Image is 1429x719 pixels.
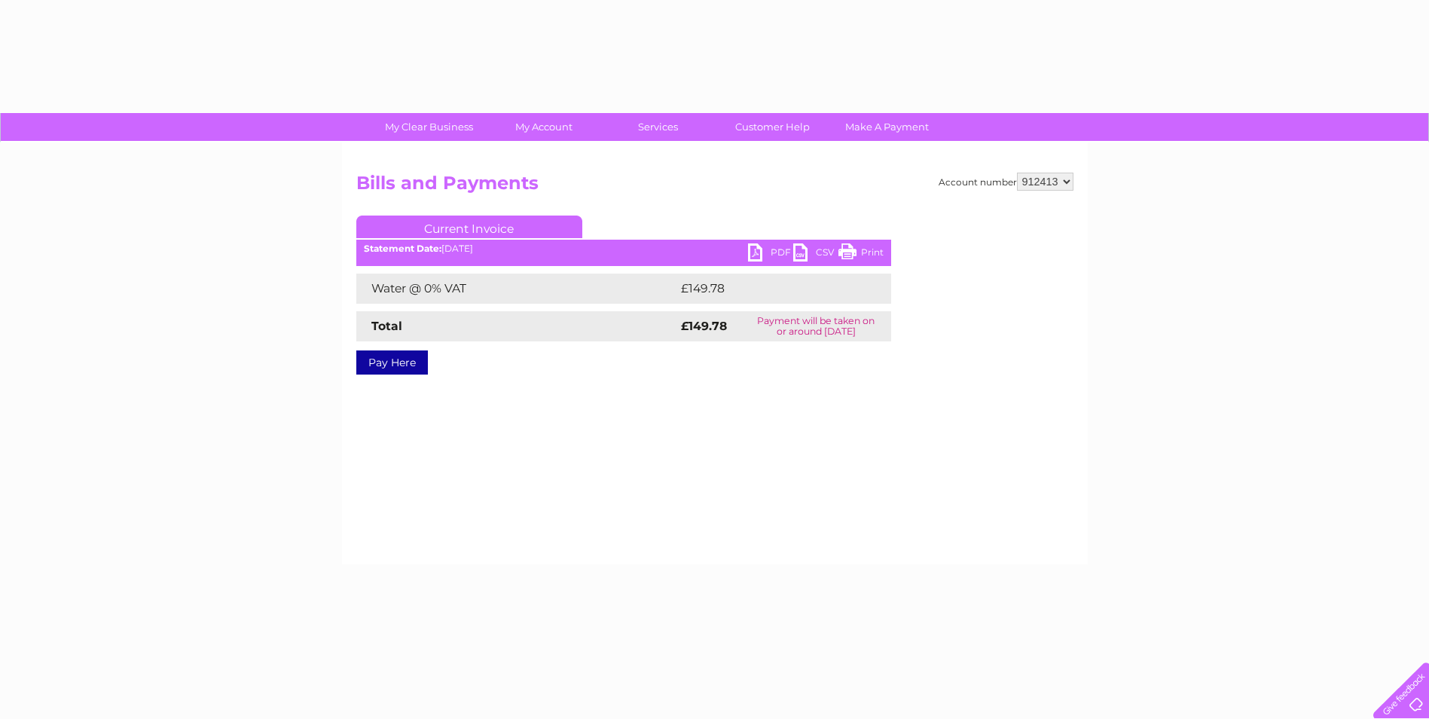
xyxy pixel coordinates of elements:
[939,173,1073,191] div: Account number
[677,274,864,304] td: £149.78
[356,173,1073,201] h2: Bills and Payments
[367,113,491,141] a: My Clear Business
[356,274,677,304] td: Water @ 0% VAT
[371,319,402,333] strong: Total
[596,113,720,141] a: Services
[481,113,606,141] a: My Account
[356,350,428,375] a: Pay Here
[356,216,582,238] a: Current Invoice
[825,113,949,141] a: Make A Payment
[838,243,884,265] a: Print
[748,243,793,265] a: PDF
[741,311,891,341] td: Payment will be taken on or around [DATE]
[710,113,835,141] a: Customer Help
[364,243,441,254] b: Statement Date:
[356,243,891,254] div: [DATE]
[681,319,727,333] strong: £149.78
[793,243,838,265] a: CSV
